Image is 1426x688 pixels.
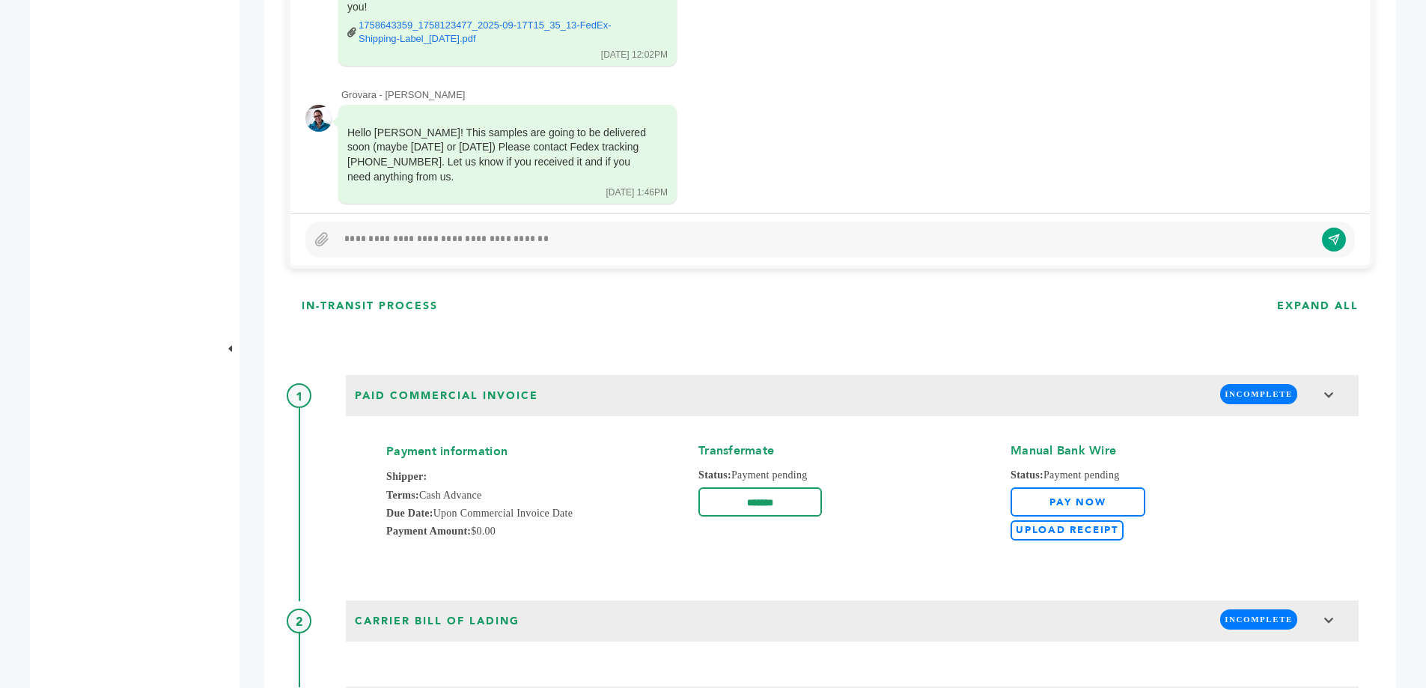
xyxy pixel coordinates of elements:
[386,508,433,519] strong: Due Date:
[386,523,694,540] span: $0.00
[386,526,471,537] strong: Payment Amount:
[1011,469,1043,481] strong: Status:
[359,19,647,46] a: 1758643359_1758123477_2025-09-17T15_35_13-FedEx-Shipping-Label_[DATE].pdf
[386,432,694,467] h4: Payment information
[698,466,1006,484] span: Payment pending
[386,487,694,504] span: Cash Advance
[347,126,647,184] div: Hello [PERSON_NAME]! This samples are going to be delivered soon (maybe [DATE] or [DATE]) Please ...
[350,384,543,408] span: Paid Commercial Invoice
[606,186,668,199] div: [DATE] 1:46PM
[1011,466,1318,484] span: Payment pending
[386,505,694,522] span: Upon Commercial Invoice Date
[1011,520,1124,541] label: Upload Receipt
[341,88,1355,102] div: Grovara - [PERSON_NAME]
[1011,487,1145,517] a: Pay Now
[698,469,731,481] strong: Status:
[601,49,668,61] div: [DATE] 12:02PM
[698,431,1006,466] h4: Transfermate
[386,471,427,482] strong: Shipper:
[302,299,438,314] h3: IN-TRANSIT PROCESS
[1277,299,1359,314] h3: EXPAND ALL
[350,609,524,633] span: Carrier Bill of Lading
[1011,431,1318,466] h4: Manual Bank Wire
[1220,609,1297,630] span: INCOMPLETE
[386,490,419,501] strong: Terms:
[1220,384,1297,404] span: INCOMPLETE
